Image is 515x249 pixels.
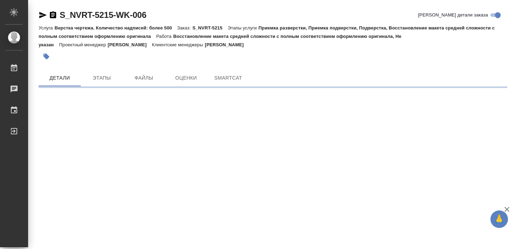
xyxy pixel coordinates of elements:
p: Работа [156,34,173,39]
a: S_NVRT-5215-WK-006 [60,10,146,20]
p: Проектный менеджер [59,42,107,47]
p: Услуга [39,25,54,31]
span: Этапы [85,74,119,82]
p: [PERSON_NAME] [205,42,249,47]
span: Файлы [127,74,161,82]
p: Верстка чертежа. Количество надписей: более 500 [54,25,177,31]
p: Этапы услуги [228,25,259,31]
button: Скопировать ссылку для ЯМессенджера [39,11,47,19]
p: Восстановление макета средней сложности с полным соответствием оформлению оригинала, Не указан [39,34,401,47]
p: Клиентские менеджеры [152,42,205,47]
p: [PERSON_NAME] [108,42,152,47]
button: Скопировать ссылку [49,11,57,19]
span: Оценки [169,74,203,82]
button: Добавить тэг [39,49,54,64]
p: Приемка разверстки, Приемка подверстки, Подверстка, Восстановление макета средней сложности с пол... [39,25,495,39]
span: [PERSON_NAME] детали заказа [418,12,488,19]
span: Детали [43,74,77,82]
p: S_NVRT-5215 [192,25,227,31]
p: Заказ: [177,25,192,31]
span: SmartCat [211,74,245,82]
span: 🙏 [493,212,505,227]
button: 🙏 [490,210,508,228]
